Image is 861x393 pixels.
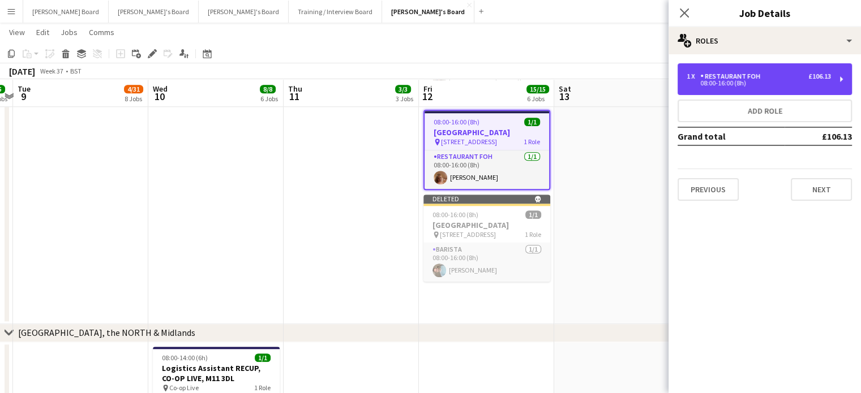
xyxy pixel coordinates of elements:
[199,1,289,23] button: [PERSON_NAME]'s Board
[425,127,549,137] h3: [GEOGRAPHIC_DATA]
[678,100,852,122] button: Add role
[32,25,54,40] a: Edit
[423,110,550,190] app-job-card: 08:00-16:00 (8h)1/1[GEOGRAPHIC_DATA] [STREET_ADDRESS]1 RoleRestaurant FOH1/108:00-16:00 (8h)[PERS...
[169,383,199,392] span: Co-op Live
[396,94,413,103] div: 3 Jobs
[18,84,31,94] span: Tue
[525,210,541,219] span: 1/1
[254,383,271,392] span: 1 Role
[16,90,31,103] span: 9
[423,220,550,230] h3: [GEOGRAPHIC_DATA]
[288,84,302,94] span: Thu
[423,195,550,282] app-job-card: Deleted 08:00-16:00 (8h)1/1[GEOGRAPHIC_DATA] [STREET_ADDRESS]1 RoleBarista1/108:00-16:00 (8h)[PER...
[687,72,700,80] div: 1 x
[434,118,479,126] span: 08:00-16:00 (8h)
[423,195,550,204] div: Deleted
[109,1,199,23] button: [PERSON_NAME]'s Board
[524,118,540,126] span: 1/1
[678,178,739,201] button: Previous
[162,353,208,362] span: 08:00-14:00 (6h)
[18,327,195,338] div: [GEOGRAPHIC_DATA], the NORTH & Midlands
[84,25,119,40] a: Comms
[441,137,497,146] span: [STREET_ADDRESS]
[791,178,852,201] button: Next
[557,90,571,103] span: 13
[395,85,411,93] span: 3/3
[9,27,25,37] span: View
[151,90,168,103] span: 10
[260,94,278,103] div: 6 Jobs
[687,80,831,86] div: 08:00-16:00 (8h)
[5,25,29,40] a: View
[524,137,540,146] span: 1 Role
[153,363,280,383] h3: Logistics Assistant RECUP, CO-OP LIVE, M11 3DL
[669,27,861,54] div: Roles
[125,94,143,103] div: 8 Jobs
[423,84,432,94] span: Fri
[669,6,861,20] h3: Job Details
[89,27,114,37] span: Comms
[808,72,831,80] div: £106.13
[255,353,271,362] span: 1/1
[260,85,276,93] span: 8/8
[23,1,109,23] button: [PERSON_NAME] Board
[422,90,432,103] span: 12
[9,66,35,77] div: [DATE]
[559,84,571,94] span: Sat
[286,90,302,103] span: 11
[37,67,66,75] span: Week 37
[61,27,78,37] span: Jobs
[124,85,143,93] span: 4/31
[56,25,82,40] a: Jobs
[526,85,549,93] span: 15/15
[700,72,765,80] div: Restaurant FOH
[440,230,496,239] span: [STREET_ADDRESS]
[289,1,382,23] button: Training / Interview Board
[525,230,541,239] span: 1 Role
[36,27,49,37] span: Edit
[423,243,550,282] app-card-role: Barista1/108:00-16:00 (8h)[PERSON_NAME]
[70,67,82,75] div: BST
[785,127,852,145] td: £106.13
[425,150,549,189] app-card-role: Restaurant FOH1/108:00-16:00 (8h)[PERSON_NAME]
[527,94,549,103] div: 6 Jobs
[153,84,168,94] span: Wed
[382,1,474,23] button: [PERSON_NAME]'s Board
[678,127,785,145] td: Grand total
[432,210,478,219] span: 08:00-16:00 (8h)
